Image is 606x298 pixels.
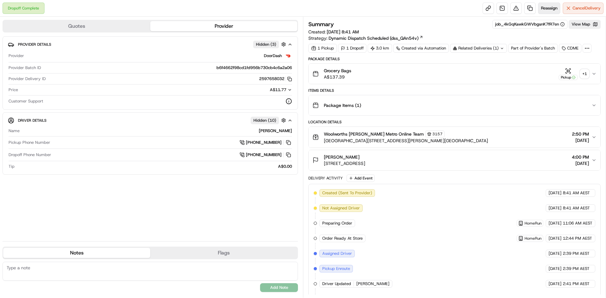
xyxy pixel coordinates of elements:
img: 1736555255976-a54dd68f-1ca7-489b-9aae-adbdc363a1c4 [6,60,18,72]
div: CDME [559,44,581,53]
button: Add Event [347,174,375,182]
div: 3.0 km [368,44,392,53]
button: View Map [569,20,601,29]
div: 1 Dropoff [338,44,366,53]
span: Created: [308,29,359,35]
span: Woolworths [PERSON_NAME] Metro Online Team [324,131,424,137]
span: Dropoff Phone Number [9,152,51,158]
span: Provider Delivery ID [9,76,46,82]
button: CancelDelivery [563,3,603,14]
button: Grocery BagsA$137.39Pickup+1 [309,64,600,84]
span: [DATE] [549,281,561,287]
h3: Summary [308,21,334,27]
a: Dynamic Dispatch Scheduled (dss_QAn54v) [329,35,423,41]
div: Strategy: [308,35,423,41]
button: Provider [150,21,297,31]
span: [PERSON_NAME] [324,154,359,160]
button: A$11.77 [236,87,292,93]
button: Pickup+1 [559,68,589,80]
div: Package Details [308,56,601,61]
div: Related Deliveries (1) [450,44,507,53]
div: Pickup [559,75,578,80]
button: Flags [150,248,297,258]
button: Reassign [538,3,560,14]
input: Clear [16,41,104,47]
span: Tip [9,164,15,169]
span: 12:44 PM AEST [563,236,592,241]
div: Items Details [308,88,601,93]
span: API Documentation [60,91,101,98]
p: Welcome 👋 [6,25,115,35]
span: Hidden ( 3 ) [256,42,276,47]
a: 💻API Documentation [51,89,104,100]
a: Created via Automation [393,44,449,53]
button: 2597658032 [259,76,292,82]
span: 2:41 PM AEST [563,281,590,287]
span: Provider Batch ID [9,65,41,71]
a: [PHONE_NUMBER] [240,139,292,146]
span: 8:41 AM AEST [563,205,590,211]
span: 11:06 AM AEST [563,220,592,226]
span: Provider [9,53,24,59]
button: Package Items (1) [309,95,600,115]
button: Hidden (10) [251,116,288,124]
span: [GEOGRAPHIC_DATA][STREET_ADDRESS][PERSON_NAME][GEOGRAPHIC_DATA] [324,137,488,144]
img: doordash_logo_v2.png [284,52,292,60]
button: [PHONE_NUMBER] [240,151,292,158]
span: Customer Support [9,98,43,104]
span: [DATE] 8:41 AM [327,29,359,35]
span: Hidden ( 10 ) [253,118,276,123]
span: Reassign [541,5,557,11]
button: Start new chat [107,62,115,70]
span: [DATE] [572,160,589,167]
img: Nash [6,6,19,19]
button: [PERSON_NAME][STREET_ADDRESS]4:00 PM[DATE] [309,150,600,170]
span: HomeRun [525,236,542,241]
span: 4:00 PM [572,154,589,160]
span: Provider Details [18,42,51,47]
span: Grocery Bags [324,67,351,74]
a: Powered byPylon [45,107,76,112]
span: [DATE] [572,137,589,143]
span: Cancel Delivery [573,5,601,11]
span: [DATE] [549,190,561,196]
span: [DATE] [549,220,561,226]
span: [PHONE_NUMBER] [246,140,282,145]
span: [DATE] [549,236,561,241]
span: 8:41 AM AEST [563,190,590,196]
button: Quotes [3,21,150,31]
span: Knowledge Base [13,91,48,98]
div: Location Details [308,120,601,125]
span: Pickup Phone Number [9,140,50,145]
button: Woolworths [PERSON_NAME] Metro Online Team3157[GEOGRAPHIC_DATA][STREET_ADDRESS][PERSON_NAME][GEOG... [309,127,600,148]
button: Provider DetailsHidden (3) [8,39,293,50]
div: [PERSON_NAME] [22,128,292,134]
button: job_4kGqKawkGWVbgsnK7fR7en [495,21,565,27]
div: A$0.00 [17,164,292,169]
span: 3157 [432,131,443,137]
span: 2:50 PM [572,131,589,137]
div: 💻 [53,92,58,97]
button: Pickup [559,68,578,80]
span: 2:39 PM AEST [563,266,590,272]
span: Price [9,87,18,93]
span: 2:39 PM AEST [563,251,590,256]
span: [STREET_ADDRESS] [324,160,365,167]
span: [DATE] [549,251,561,256]
span: Package Items ( 1 ) [324,102,361,108]
div: We're available if you need us! [21,67,80,72]
div: 📗 [6,92,11,97]
span: Created (Sent To Provider) [322,190,372,196]
span: A$11.77 [270,87,286,92]
span: Name [9,128,20,134]
span: Order Ready At Store [322,236,363,241]
span: b6f4662f98cd1fd956b730cb4c6a2a06 [217,65,292,71]
button: Driver DetailsHidden (10) [8,115,293,126]
span: [PERSON_NAME] [356,281,389,287]
span: Pylon [63,107,76,112]
a: 📗Knowledge Base [4,89,51,100]
div: Start new chat [21,60,104,67]
span: Not Assigned Driver [322,205,360,211]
